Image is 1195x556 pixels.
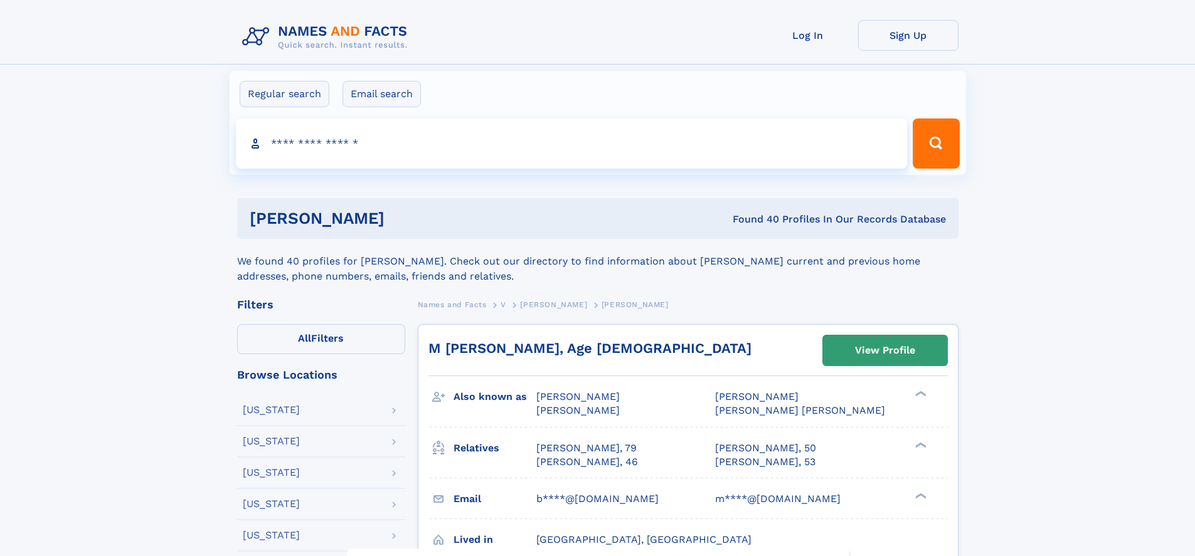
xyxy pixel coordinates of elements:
img: Logo Names and Facts [237,20,418,54]
span: [PERSON_NAME] [520,300,587,309]
a: [PERSON_NAME] [520,296,587,312]
h3: Email [454,488,536,510]
a: M [PERSON_NAME], Age [DEMOGRAPHIC_DATA] [428,340,752,356]
a: Sign Up [858,20,959,51]
input: search input [236,118,908,169]
a: Names and Facts [418,296,487,312]
div: [US_STATE] [243,530,300,540]
h3: Relatives [454,438,536,459]
label: Filters [237,324,405,354]
div: [US_STATE] [243,499,300,509]
span: [PERSON_NAME] [PERSON_NAME] [715,404,885,416]
span: [PERSON_NAME] [536,391,620,402]
label: Regular search [240,81,329,107]
a: View Profile [823,335,947,365]
label: Email search [343,81,421,107]
div: ❯ [912,441,927,449]
div: [US_STATE] [243,436,300,446]
button: Search Button [913,118,959,169]
h1: [PERSON_NAME] [250,211,559,226]
div: View Profile [855,336,915,365]
span: [PERSON_NAME] [602,300,669,309]
div: ❯ [912,390,927,398]
h3: Lived in [454,529,536,550]
div: [US_STATE] [243,405,300,415]
span: [PERSON_NAME] [715,391,799,402]
a: [PERSON_NAME], 46 [536,455,638,469]
span: V [501,300,506,309]
a: [PERSON_NAME], 79 [536,441,637,455]
span: All [298,332,311,344]
span: [PERSON_NAME] [536,404,620,416]
span: [GEOGRAPHIC_DATA], [GEOGRAPHIC_DATA] [536,533,752,545]
a: V [501,296,506,312]
div: ❯ [912,491,927,500]
div: [US_STATE] [243,468,300,478]
div: Browse Locations [237,369,405,380]
a: Log In [758,20,858,51]
div: Found 40 Profiles In Our Records Database [558,212,946,226]
div: We found 40 profiles for [PERSON_NAME]. Check out our directory to find information about [PERSON... [237,239,959,284]
a: [PERSON_NAME], 53 [715,455,815,469]
a: [PERSON_NAME], 50 [715,441,816,455]
div: Filters [237,299,405,310]
h3: Also known as [454,386,536,407]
